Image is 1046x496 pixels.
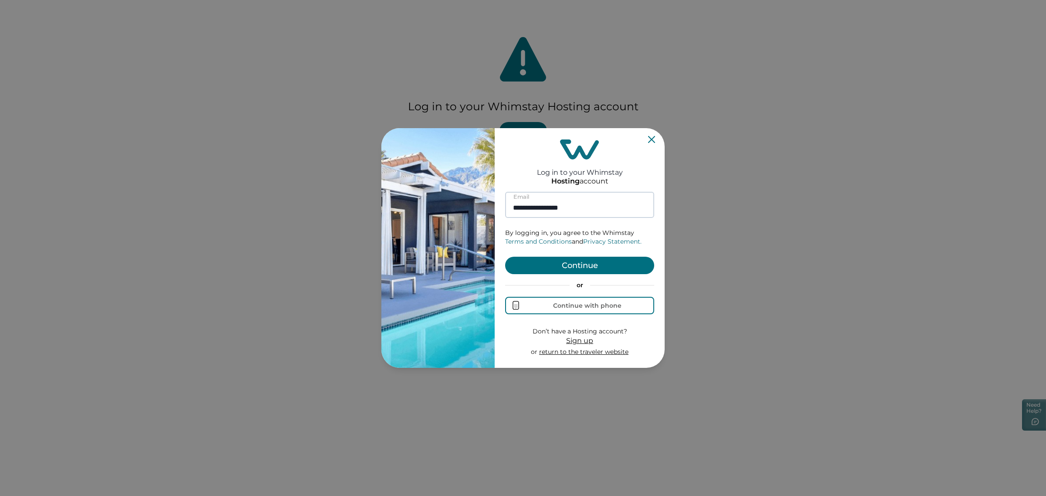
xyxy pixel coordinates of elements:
p: or [505,281,654,290]
p: By logging in, you agree to the Whimstay and [505,229,654,246]
button: Close [648,136,655,143]
img: auth-banner [381,128,495,368]
p: account [551,177,608,186]
button: Continue [505,257,654,274]
p: Don’t have a Hosting account? [531,327,628,336]
p: or [531,348,628,357]
span: Sign up [566,336,593,345]
a: return to the traveler website [539,348,628,356]
a: Terms and Conditions [505,238,572,245]
div: Continue with phone [553,302,621,309]
h2: Log in to your Whimstay [537,160,623,177]
img: login-logo [560,139,599,160]
p: Hosting [551,177,580,186]
button: Continue with phone [505,297,654,314]
a: Privacy Statement. [583,238,642,245]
